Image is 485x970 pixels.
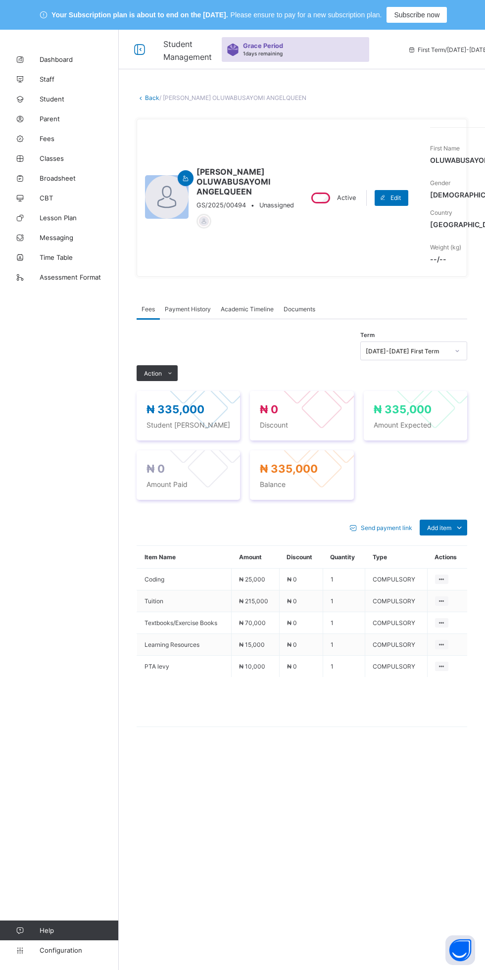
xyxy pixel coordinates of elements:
th: Discount [279,546,323,569]
span: Classes [40,154,119,162]
span: Assessment Format [40,273,119,281]
span: Subscribe now [394,11,439,19]
span: Amount Paid [146,480,230,488]
th: Item Name [137,546,232,569]
th: Amount [232,546,280,569]
span: Coding [145,576,224,583]
span: Lesson Plan [40,214,119,222]
div: • [196,201,294,209]
span: ₦ 0 [287,641,297,648]
span: Messaging [40,234,119,242]
th: Type [365,546,428,569]
td: 1 [323,590,365,612]
span: CBT [40,194,119,202]
span: Discount [260,421,343,429]
span: Student Management [163,39,212,62]
span: Active [337,194,356,201]
span: Term [360,332,375,339]
span: ₦ 335,000 [260,462,318,475]
button: Open asap [445,935,475,965]
span: Weight (kg) [430,243,461,251]
span: [PERSON_NAME] OLUWABUSAYOMI ANGELQUEEN [196,167,294,196]
td: COMPULSORY [365,612,428,634]
span: Please ensure to pay for a new subscription plan. [231,11,382,19]
td: 1 [323,634,365,656]
span: Student [40,95,119,103]
span: Send payment link [361,524,412,532]
span: Academic Timeline [221,305,274,313]
span: Parent [40,115,119,123]
span: / [PERSON_NAME] OLUWABUSAYOMI ANGELQUEEN [159,94,306,101]
span: ₦ 0 [287,576,297,583]
td: 1 [323,612,365,634]
th: Actions [427,546,467,569]
td: 1 [323,656,365,678]
span: Tuition [145,597,224,605]
div: [DATE]-[DATE] First Term [366,347,449,355]
span: Balance [260,480,343,488]
span: Dashboard [40,55,119,63]
td: COMPULSORY [365,590,428,612]
span: Your Subscription plan is about to end on the [DATE]. [51,11,228,19]
span: Country [430,209,452,216]
span: Payment History [165,305,211,313]
td: COMPULSORY [365,634,428,656]
span: ₦ 0 [260,403,278,416]
span: Fees [40,135,119,143]
span: ₦ 0 [287,663,297,670]
span: Broadsheet [40,174,119,182]
a: Back [145,94,159,101]
span: ₦ 0 [287,597,297,605]
span: ₦ 0 [287,619,297,627]
span: Grace Period [243,42,283,49]
span: Staff [40,75,119,83]
span: ₦ 335,000 [374,403,432,416]
span: GS/2025/00494 [196,201,246,209]
span: Documents [284,305,315,313]
span: Fees [142,305,155,313]
span: Add item [427,524,451,532]
span: Help [40,926,118,934]
span: Student [PERSON_NAME] [146,421,230,429]
span: PTA levy [145,663,224,670]
td: COMPULSORY [365,569,428,590]
span: Time Table [40,253,119,261]
span: ₦ 0 [146,462,165,475]
span: Configuration [40,946,118,954]
span: ₦ 215,000 [239,597,268,605]
span: Gender [430,179,450,187]
span: Textbooks/Exercise Books [145,619,224,627]
span: 1 days remaining [243,50,283,56]
td: 1 [323,569,365,590]
span: ₦ 15,000 [239,641,265,648]
img: sticker-purple.71386a28dfed39d6af7621340158ba97.svg [227,44,239,56]
span: Amount Expected [374,421,457,429]
span: Unassigned [259,201,294,209]
span: ₦ 25,000 [239,576,265,583]
span: Learning Resources [145,641,224,648]
span: ₦ 70,000 [239,619,266,627]
span: First Name [430,145,460,152]
span: ₦ 10,000 [239,663,265,670]
td: COMPULSORY [365,656,428,678]
th: Quantity [323,546,365,569]
span: Action [144,370,162,377]
span: Edit [390,194,401,201]
span: ₦ 335,000 [146,403,204,416]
